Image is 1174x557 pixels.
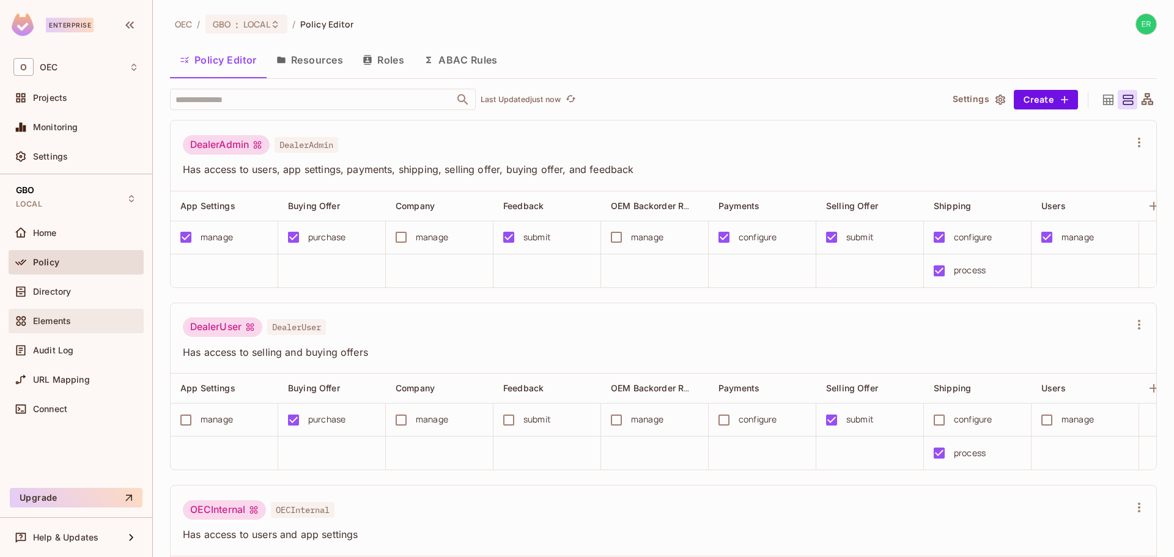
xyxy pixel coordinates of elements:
span: Shipping [934,383,971,393]
div: manage [201,413,233,426]
div: configure [739,231,777,244]
span: Policy [33,257,59,267]
span: refresh [566,94,576,106]
span: Directory [33,287,71,297]
div: manage [631,413,663,426]
span: Payments [718,201,759,211]
span: URL Mapping [33,375,90,385]
div: submit [523,413,551,426]
button: Open [454,91,471,108]
li: / [197,18,200,30]
button: Settings [948,90,1009,109]
div: submit [846,413,874,426]
span: Projects [33,93,67,103]
span: Has access to users and app settings [183,528,1129,541]
span: Shipping [934,201,971,211]
div: manage [416,231,448,244]
div: purchase [308,413,345,426]
div: manage [416,413,448,426]
span: DealerUser [267,319,326,335]
span: LOCAL [243,18,270,30]
div: purchase [308,231,345,244]
div: OECInternal [183,500,266,520]
span: App Settings [180,201,235,211]
div: configure [954,231,992,244]
span: OEM Backorder Region [611,200,707,212]
span: Connect [33,404,67,414]
img: erik.fernandez@oeconnection.com [1136,14,1156,34]
button: Create [1014,90,1078,109]
div: manage [1061,231,1094,244]
span: O [13,58,34,76]
span: Elements [33,316,71,326]
button: Resources [267,45,353,75]
div: manage [631,231,663,244]
span: the active workspace [175,18,192,30]
span: Help & Updates [33,533,98,542]
div: configure [954,413,992,426]
span: Has access to selling and buying offers [183,345,1129,359]
div: process [954,264,986,277]
span: DealerAdmin [275,137,338,153]
span: Selling Offer [826,383,878,393]
li: / [292,18,295,30]
span: App Settings [180,383,235,393]
span: Buying Offer [288,201,340,211]
span: Users [1041,201,1066,211]
div: submit [846,231,874,244]
div: process [954,446,986,460]
span: Audit Log [33,345,73,355]
span: Policy Editor [300,18,354,30]
span: Feedback [503,201,544,211]
span: GBO [16,185,34,195]
span: Selling Offer [826,201,878,211]
span: Click to refresh data [561,92,578,107]
span: Has access to users, app settings, payments, shipping, selling offer, buying offer, and feedback [183,163,1129,176]
button: Upgrade [10,488,142,507]
span: Feedback [503,383,544,393]
span: OEM Backorder Region [611,382,707,394]
span: Home [33,228,57,238]
span: Company [396,383,435,393]
button: Policy Editor [170,45,267,75]
p: Last Updated just now [481,95,561,105]
span: Workspace: OEC [40,62,57,72]
div: configure [739,413,777,426]
span: Buying Offer [288,383,340,393]
span: Company [396,201,435,211]
span: Payments [718,383,759,393]
span: Settings [33,152,68,161]
span: : [235,20,239,29]
span: Monitoring [33,122,78,132]
span: GBO [213,18,231,30]
div: manage [1061,413,1094,426]
div: DealerUser [183,317,262,337]
button: refresh [563,92,578,107]
div: submit [523,231,551,244]
div: manage [201,231,233,244]
span: Users [1041,383,1066,393]
img: SReyMgAAAABJRU5ErkJggg== [12,13,34,36]
div: Enterprise [46,18,94,32]
button: ABAC Rules [414,45,508,75]
div: DealerAdmin [183,135,270,155]
span: LOCAL [16,199,42,209]
span: OECInternal [271,502,334,518]
button: Roles [353,45,414,75]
